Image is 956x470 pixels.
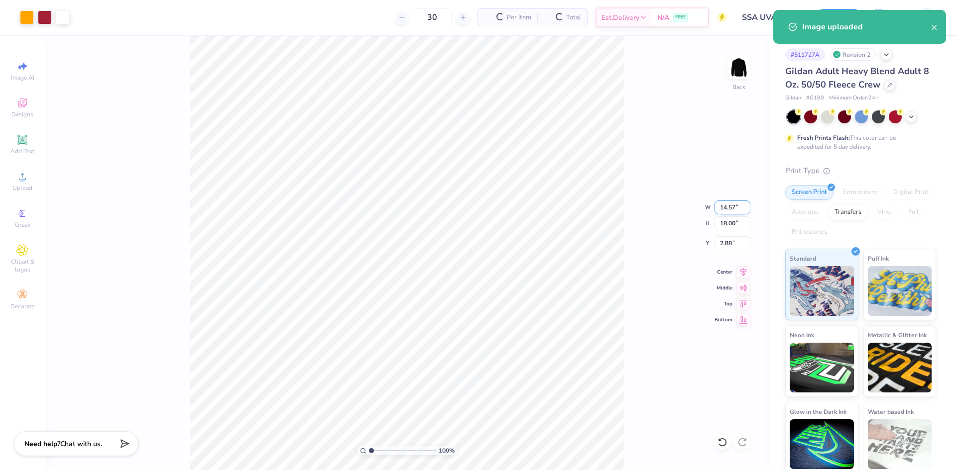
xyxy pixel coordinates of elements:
[715,269,732,276] span: Center
[836,185,884,200] div: Embroidery
[790,266,854,316] img: Standard
[12,184,32,192] span: Upload
[806,94,824,102] span: # G180
[5,258,40,274] span: Clipart & logos
[675,14,686,21] span: FREE
[439,446,455,455] span: 100 %
[790,406,846,417] span: Glow in the Dark Ink
[868,419,932,469] img: Water based Ink
[868,253,889,264] span: Puff Ink
[734,7,808,27] input: Untitled Design
[566,12,581,23] span: Total
[785,165,936,177] div: Print Type
[785,185,834,200] div: Screen Print
[785,94,801,102] span: Gildan
[797,134,850,142] strong: Fresh Prints Flash:
[715,316,732,323] span: Bottom
[60,439,102,449] span: Chat with us.
[785,225,834,240] div: Rhinestones
[601,12,639,23] span: Est. Delivery
[790,253,816,264] span: Standard
[887,185,935,200] div: Digital Print
[785,65,929,91] span: Gildan Adult Heavy Blend Adult 8 Oz. 50/50 Fleece Crew
[931,21,938,33] button: close
[785,205,825,220] div: Applique
[802,21,931,33] div: Image uploaded
[732,83,745,92] div: Back
[11,74,34,82] span: Image AI
[790,330,814,340] span: Neon Ink
[790,419,854,469] img: Glow in the Dark Ink
[828,205,868,220] div: Transfers
[829,94,879,102] span: Minimum Order: 24 +
[830,48,876,61] div: Revision 2
[902,205,925,220] div: Foil
[790,343,854,392] img: Neon Ink
[11,110,33,118] span: Designs
[15,221,30,229] span: Greek
[715,284,732,291] span: Middle
[868,406,914,417] span: Water based Ink
[785,48,825,61] div: # 511727A
[871,205,899,220] div: Vinyl
[868,330,927,340] span: Metallic & Glitter Ink
[657,12,669,23] span: N/A
[10,147,34,155] span: Add Text
[10,302,34,310] span: Decorate
[868,343,932,392] img: Metallic & Glitter Ink
[413,8,452,26] input: – –
[868,266,932,316] img: Puff Ink
[24,439,60,449] strong: Need help?
[797,133,920,151] div: This color can be expedited for 5 day delivery.
[715,300,732,307] span: Top
[729,58,749,78] img: Back
[507,12,531,23] span: Per Item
